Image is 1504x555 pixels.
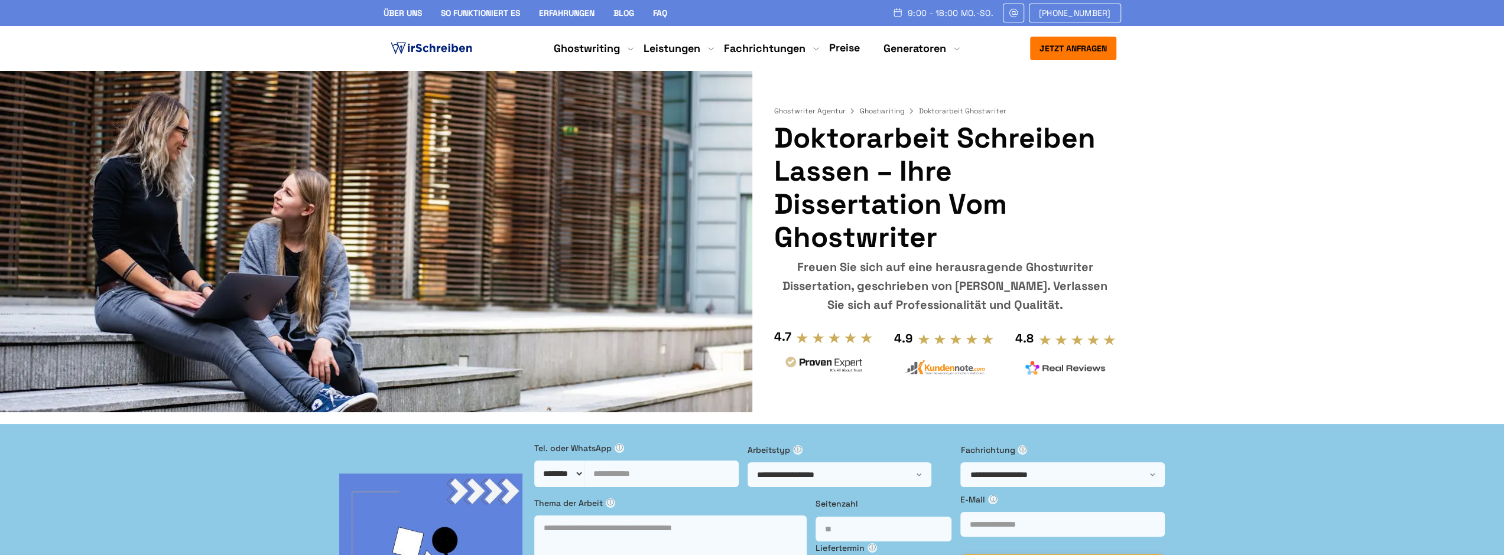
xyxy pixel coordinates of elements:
[784,355,864,377] img: provenexpert
[724,41,805,56] a: Fachrichtungen
[1015,329,1034,348] div: 4.8
[606,498,615,508] span: ⓘ
[917,333,995,346] img: stars
[859,106,916,116] a: Ghostwriting
[892,8,903,17] img: Schedule
[748,443,952,456] label: Arbeitstyp
[534,442,739,455] label: Tel. oder WhatsApp
[774,327,791,346] div: 4.7
[1038,334,1116,347] img: stars
[441,8,520,18] a: So funktioniert es
[988,495,998,504] span: ⓘ
[960,443,1165,456] label: Fachrichtung
[883,41,946,56] a: Generatoren
[960,493,1165,506] label: E-Mail
[1039,8,1111,18] span: [PHONE_NUMBER]
[1025,361,1106,375] img: realreviews
[894,329,912,348] div: 4.9
[384,8,422,18] a: Über uns
[534,497,807,510] label: Thema der Arbeit
[774,122,1116,254] h1: Doktorarbeit schreiben lassen – Ihre Dissertation vom Ghostwriter
[904,360,985,376] img: kundennote
[868,543,877,553] span: ⓘ
[908,8,993,18] span: 9:00 - 18:00 Mo.-So.
[795,331,873,344] img: stars
[774,106,857,116] a: Ghostwriter Agentur
[829,41,860,54] a: Preise
[539,8,595,18] a: Erfahrungen
[1029,4,1121,22] a: [PHONE_NUMBER]
[1008,8,1019,18] img: Email
[615,443,624,453] span: ⓘ
[613,8,634,18] a: Blog
[653,8,667,18] a: FAQ
[1030,37,1116,60] button: Jetzt anfragen
[388,40,475,57] img: logo ghostwriter-österreich
[1018,445,1027,455] span: ⓘ
[793,445,803,455] span: ⓘ
[816,541,951,554] label: Liefertermin
[774,257,1116,314] div: Freuen Sie sich auf eine herausragende Ghostwriter Dissertation, geschrieben von [PERSON_NAME]. V...
[918,106,1006,116] span: Doktorarbeit Ghostwriter
[554,41,620,56] a: Ghostwriting
[816,497,951,510] label: Seitenzahl
[644,41,700,56] a: Leistungen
